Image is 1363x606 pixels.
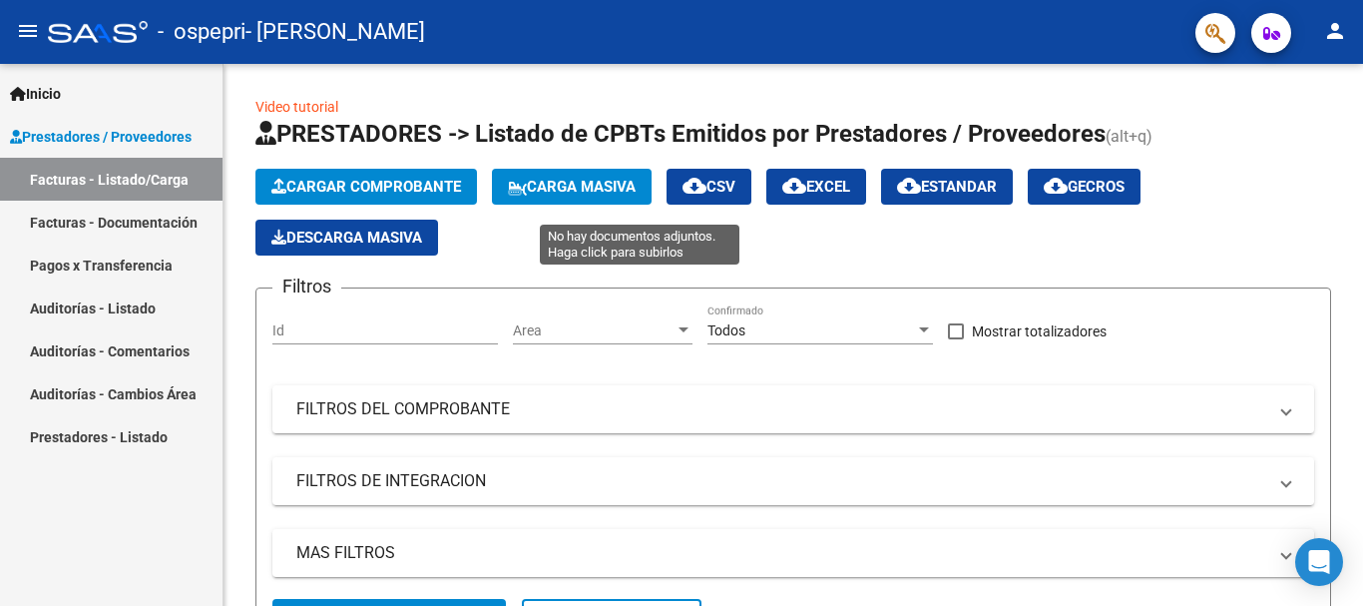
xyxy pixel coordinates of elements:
span: Estandar [897,178,997,196]
button: Estandar [881,169,1013,205]
button: Descarga Masiva [255,220,438,256]
span: PRESTADORES -> Listado de CPBTs Emitidos por Prestadores / Proveedores [255,120,1106,148]
button: Gecros [1028,169,1140,205]
span: Descarga Masiva [271,229,422,247]
button: Cargar Comprobante [255,169,477,205]
span: CSV [682,178,735,196]
span: Prestadores / Proveedores [10,126,192,148]
mat-panel-title: FILTROS DE INTEGRACION [296,470,1266,492]
span: Carga Masiva [508,178,636,196]
span: - ospepri [158,10,245,54]
mat-panel-title: MAS FILTROS [296,542,1266,564]
h3: Filtros [272,273,341,301]
mat-icon: person [1323,19,1347,43]
mat-expansion-panel-header: MAS FILTROS [272,529,1314,577]
span: - [PERSON_NAME] [245,10,425,54]
span: Cargar Comprobante [271,178,461,196]
span: Inicio [10,83,61,105]
span: (alt+q) [1106,127,1152,146]
button: CSV [667,169,751,205]
button: EXCEL [766,169,866,205]
div: Open Intercom Messenger [1295,538,1343,586]
button: Carga Masiva [492,169,652,205]
mat-icon: menu [16,19,40,43]
span: Area [513,322,675,339]
mat-icon: cloud_download [1044,174,1068,198]
span: EXCEL [782,178,850,196]
mat-icon: cloud_download [897,174,921,198]
span: Gecros [1044,178,1125,196]
app-download-masive: Descarga masiva de comprobantes (adjuntos) [255,220,438,256]
mat-panel-title: FILTROS DEL COMPROBANTE [296,398,1266,420]
mat-expansion-panel-header: FILTROS DE INTEGRACION [272,457,1314,505]
mat-icon: cloud_download [682,174,706,198]
a: Video tutorial [255,99,338,115]
span: Mostrar totalizadores [972,319,1107,343]
mat-icon: cloud_download [782,174,806,198]
mat-expansion-panel-header: FILTROS DEL COMPROBANTE [272,385,1314,433]
span: Todos [707,322,745,338]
